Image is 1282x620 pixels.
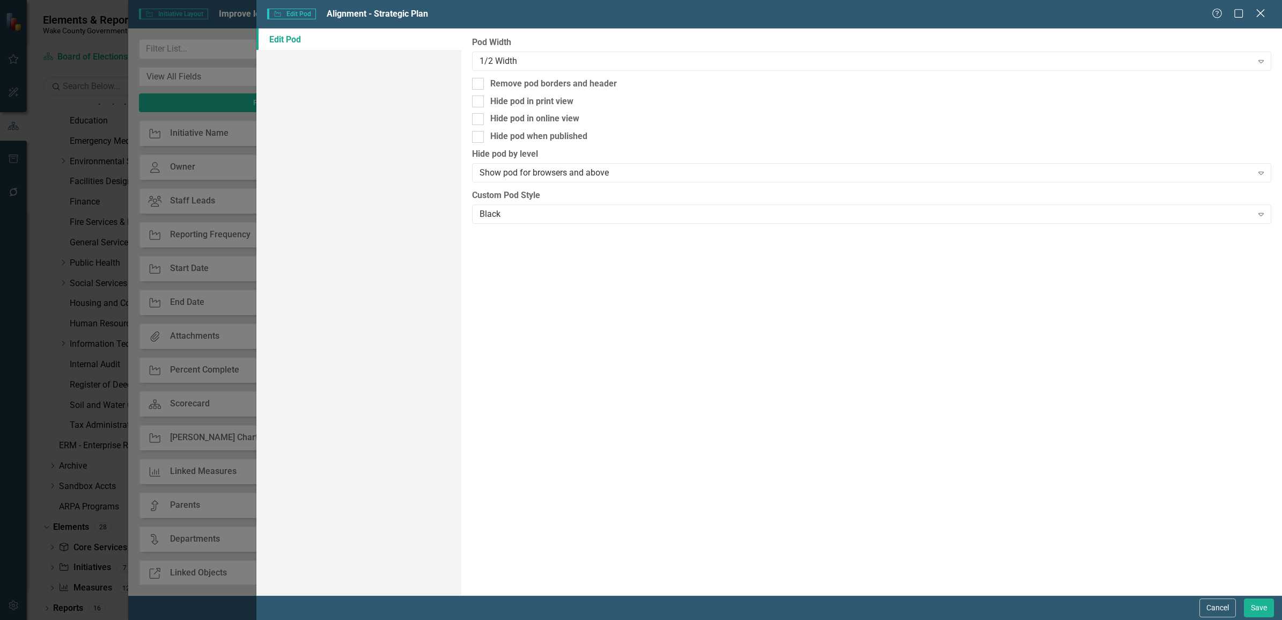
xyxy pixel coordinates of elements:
div: Hide pod when published [490,130,587,143]
label: Hide pod by level [472,148,1271,161]
a: Edit Pod [256,28,461,50]
button: Cancel [1199,599,1236,617]
div: 1/2 Width [480,55,1252,67]
div: Hide pod in print view [490,96,573,108]
div: Show pod for browsers and above [480,167,1252,179]
div: Hide pod in online view [490,113,579,125]
span: Alignment - Strategic Plan [327,9,428,19]
button: Save [1244,599,1274,617]
div: Black [480,208,1252,220]
span: Edit Pod [267,9,316,19]
label: Custom Pod Style [472,189,1271,202]
div: Remove pod borders and header [490,78,617,90]
label: Pod Width [472,37,1271,49]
